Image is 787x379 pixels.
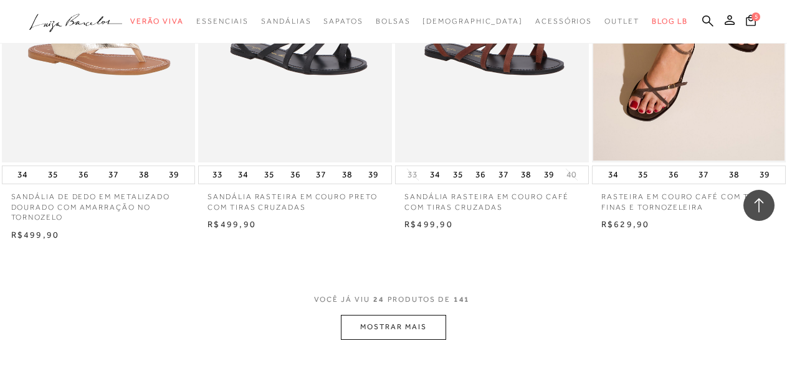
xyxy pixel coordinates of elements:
span: Sandálias [261,17,311,26]
button: 39 [165,166,183,184]
span: R$629,90 [601,219,650,229]
button: 37 [312,166,330,184]
a: SANDÁLIA RASTEIRA EM COURO CAFÉ COM TIRAS CRUZADAS [395,184,589,213]
button: 33 [209,166,226,184]
span: VOCÊ JÁ VIU PRODUTOS DE [314,295,474,304]
span: Acessórios [535,17,592,26]
span: R$499,90 [404,219,453,229]
a: RASTEIRA EM COURO CAFÉ COM TIRAS FINAS E TORNOZELEIRA [592,184,786,213]
span: R$499,90 [11,230,60,240]
span: Essenciais [196,17,249,26]
a: categoryNavScreenReaderText [196,10,249,33]
button: 37 [105,166,122,184]
span: Sapatos [323,17,363,26]
button: 39 [540,166,558,184]
button: 34 [14,166,31,184]
span: Outlet [604,17,639,26]
span: BLOG LB [652,17,688,26]
button: 37 [495,166,512,184]
a: SANDÁLIA RASTEIRA EM COURO PRETO COM TIRAS CRUZADAS [198,184,392,213]
a: BLOG LB [652,10,688,33]
span: 141 [454,295,470,304]
button: 36 [75,166,92,184]
button: 38 [338,166,356,184]
span: 24 [373,295,384,304]
button: 34 [604,166,622,184]
span: Verão Viva [130,17,184,26]
a: categoryNavScreenReaderText [535,10,592,33]
span: [DEMOGRAPHIC_DATA] [422,17,523,26]
button: 35 [44,166,62,184]
span: R$499,90 [207,219,256,229]
button: 36 [287,166,304,184]
button: 36 [665,166,682,184]
a: categoryNavScreenReaderText [604,10,639,33]
button: 5 [742,14,760,30]
button: 35 [634,166,652,184]
button: 37 [695,166,712,184]
button: 36 [472,166,489,184]
button: 35 [449,166,467,184]
button: 34 [234,166,252,184]
button: 38 [725,166,743,184]
button: 35 [260,166,278,184]
button: 38 [135,166,153,184]
button: 40 [563,169,580,180]
button: 39 [756,166,773,184]
button: 34 [426,166,444,184]
a: categoryNavScreenReaderText [130,10,184,33]
span: Bolsas [376,17,411,26]
button: 38 [517,166,535,184]
a: categoryNavScreenReaderText [261,10,311,33]
button: 39 [365,166,382,184]
button: MOSTRAR MAIS [341,315,446,339]
a: SANDÁLIA DE DEDO EM METALIZADO DOURADO COM AMARRAÇÃO NO TORNOZELO [2,184,196,223]
button: 33 [404,169,421,180]
span: 5 [751,12,760,21]
a: categoryNavScreenReaderText [323,10,363,33]
a: categoryNavScreenReaderText [376,10,411,33]
a: noSubCategoriesText [422,10,523,33]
